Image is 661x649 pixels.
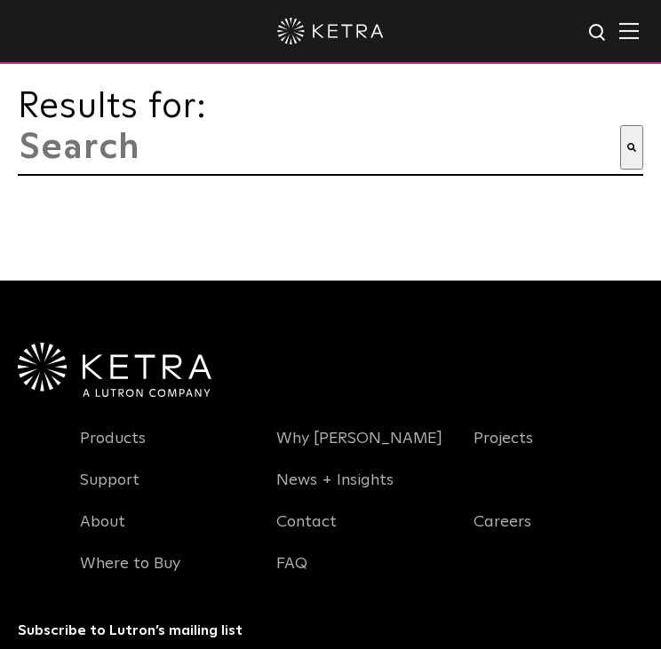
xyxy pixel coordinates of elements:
[276,471,394,511] a: News + Insights
[80,511,643,595] div: Navigation Menu
[18,343,211,398] img: Ketra-aLutronCo_White_RGB
[18,89,320,124] span: Results for:
[474,512,531,553] a: Careers
[80,512,125,553] a: About
[80,471,139,511] a: Support
[80,554,180,595] a: Where to Buy
[80,429,146,470] a: Products
[276,512,337,553] a: Contact
[587,22,609,44] img: search icon
[619,22,639,39] img: Hamburger%20Nav.svg
[18,621,643,640] h3: Subscribe to Lutron’s mailing list
[80,428,643,511] div: Navigation Menu
[277,18,384,44] img: ketra-logo-2019-white
[474,429,533,470] a: Projects
[276,429,442,470] a: Why [PERSON_NAME]
[276,554,307,595] a: FAQ
[620,125,643,170] button: Search
[18,125,620,170] input: This is a search field with an auto-suggest feature attached.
